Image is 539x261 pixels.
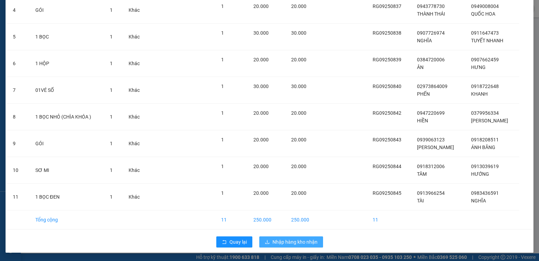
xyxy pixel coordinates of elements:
[123,184,148,210] td: Khác
[221,110,224,116] span: 1
[471,64,486,70] span: HƯNG
[221,84,224,89] span: 1
[253,164,269,169] span: 20.000
[417,198,424,203] span: TÀI
[291,137,306,142] span: 20.000
[110,34,113,40] span: 1
[216,236,252,247] button: rollbackQuay lại
[30,210,105,229] td: Tổng cộng
[373,137,401,142] span: RG09250843
[373,164,401,169] span: RG09250844
[471,118,508,123] span: [PERSON_NAME]
[417,57,445,62] span: 0384720006
[291,164,306,169] span: 20.000
[253,3,269,9] span: 20.000
[253,57,269,62] span: 20.000
[30,184,105,210] td: 1 BỌC ĐEN
[373,84,401,89] span: RG09250840
[417,190,445,196] span: 0913966254
[291,30,306,36] span: 30.000
[471,198,486,203] span: NGHĨA
[7,77,30,104] td: 7
[123,24,148,50] td: Khác
[471,38,503,43] span: TUYẾT NHANH
[7,24,30,50] td: 5
[417,11,445,17] span: THÀNH THÁI
[110,61,113,66] span: 1
[7,104,30,130] td: 8
[221,57,224,62] span: 1
[222,240,227,245] span: rollback
[123,104,148,130] td: Khác
[110,141,113,146] span: 1
[30,24,105,50] td: 1 BỌC
[30,104,105,130] td: 1 BỌC NHỎ (CHÌA KHÓA )
[471,110,499,116] span: 0379956334
[291,57,306,62] span: 20.000
[229,238,247,246] span: Quay lại
[471,164,499,169] span: 0913039619
[471,57,499,62] span: 0907662459
[272,238,318,246] span: Nhập hàng kho nhận
[30,157,105,184] td: SƠ MI
[373,190,401,196] span: RG09250845
[471,91,488,97] span: KHANH
[7,157,30,184] td: 10
[221,190,224,196] span: 1
[471,171,489,177] span: HƯỚNG
[373,110,401,116] span: RG09250842
[265,240,270,245] span: download
[417,91,430,97] span: PHẾN
[471,84,499,89] span: 0918722648
[259,236,323,247] button: downloadNhập hàng kho nhận
[123,130,148,157] td: Khác
[373,30,401,36] span: RG09250838
[123,50,148,77] td: Khác
[7,184,30,210] td: 11
[110,7,113,13] span: 1
[471,11,495,17] span: QUỐC HOA
[373,3,401,9] span: RG09250837
[417,64,424,70] span: ÂN
[417,164,445,169] span: 0918312006
[291,3,306,9] span: 20.000
[291,190,306,196] span: 20.000
[221,164,224,169] span: 1
[367,210,412,229] td: 11
[417,110,445,116] span: 0947220699
[253,30,269,36] span: 30.000
[291,84,306,89] span: 30.000
[291,110,306,116] span: 20.000
[123,157,148,184] td: Khác
[110,167,113,173] span: 1
[373,57,401,62] span: RG09250839
[110,194,113,200] span: 1
[30,50,105,77] td: 1 HỘP
[471,137,499,142] span: 0918208511
[221,137,224,142] span: 1
[248,210,286,229] td: 250.000
[123,77,148,104] td: Khác
[471,145,495,150] span: ÁNH BĂNG
[471,190,499,196] span: 0983436591
[110,114,113,120] span: 1
[417,118,428,123] span: HIỀN
[417,137,445,142] span: 0939063123
[221,3,224,9] span: 1
[471,3,499,9] span: 0949008004
[253,110,269,116] span: 20.000
[7,50,30,77] td: 6
[216,210,248,229] td: 11
[253,137,269,142] span: 20.000
[253,190,269,196] span: 20.000
[221,30,224,36] span: 1
[30,130,105,157] td: GÓI
[286,210,318,229] td: 250.000
[471,30,499,36] span: 0911647473
[417,84,447,89] span: 02973864009
[417,145,454,150] span: [PERSON_NAME]
[417,171,427,177] span: TÂM
[417,38,432,43] span: NGHĨA
[110,87,113,93] span: 1
[417,30,445,36] span: 0907726974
